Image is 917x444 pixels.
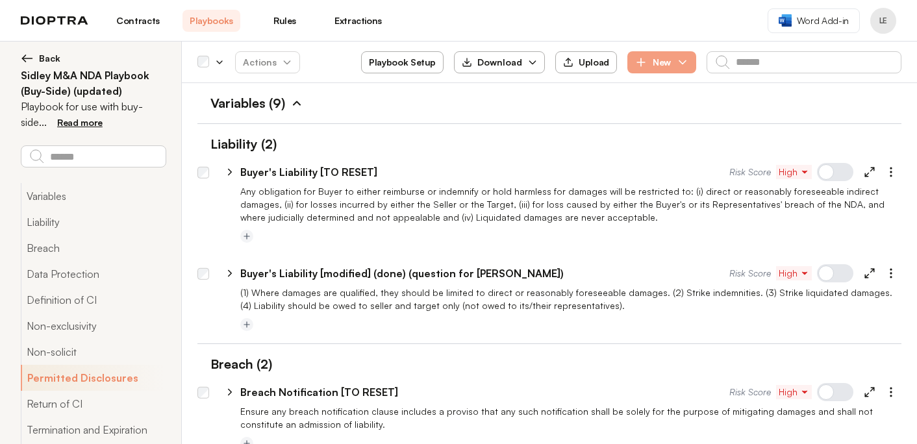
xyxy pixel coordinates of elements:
[329,10,387,32] a: Extractions
[21,52,34,65] img: left arrow
[240,384,398,400] p: Breach Notification [TO RESET]
[109,10,167,32] a: Contracts
[776,385,812,399] button: High
[21,52,166,65] button: Back
[197,56,209,68] div: Select all
[870,8,896,34] button: Profile menu
[21,417,166,443] button: Termination and Expiration
[235,51,300,73] button: Actions
[454,51,545,73] button: Download
[797,14,849,27] span: Word Add-in
[21,183,166,209] button: Variables
[779,14,792,27] img: word
[779,386,809,399] span: High
[462,56,522,69] div: Download
[57,117,103,128] span: Read more
[197,354,272,374] h1: Breach (2)
[21,391,166,417] button: Return of CI
[240,286,901,312] p: (1) Where damages are qualified, they should be limited to direct or reasonably foreseeable damag...
[290,97,303,110] img: Expand
[21,235,166,261] button: Breach
[240,318,253,331] button: Add tag
[776,266,812,280] button: High
[240,230,253,243] button: Add tag
[729,386,771,399] span: Risk Score
[361,51,444,73] button: Playbook Setup
[779,166,809,179] span: High
[232,51,303,74] span: Actions
[240,265,564,281] p: Buyer's Liability [modified] (done) (question for [PERSON_NAME])
[256,10,314,32] a: Rules
[21,287,166,313] button: Definition of CI
[729,267,771,280] span: Risk Score
[21,313,166,339] button: Non-exclusivity
[197,93,285,113] h1: Variables (9)
[21,365,166,391] button: Permitted Disclosures
[21,16,88,25] img: logo
[39,116,47,129] span: ...
[627,51,696,73] button: New
[555,51,617,73] button: Upload
[240,405,901,431] p: Ensure any breach notification clause includes a proviso that any such notification shall be sole...
[768,8,860,33] a: Word Add-in
[776,165,812,179] button: High
[21,339,166,365] button: Non-solicit
[21,68,166,99] h2: Sidley M&A NDA Playbook (Buy-Side) (updated)
[779,267,809,280] span: High
[240,164,377,180] p: Buyer's Liability [TO RESET]
[240,185,901,224] p: Any obligation for Buyer to either reimburse or indemnify or hold harmless for damages will be re...
[39,52,60,65] span: Back
[21,99,166,130] p: Playbook for use with buy-side
[21,209,166,235] button: Liability
[197,134,277,154] h1: Liability (2)
[182,10,240,32] a: Playbooks
[563,56,609,68] div: Upload
[729,166,771,179] span: Risk Score
[21,261,166,287] button: Data Protection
